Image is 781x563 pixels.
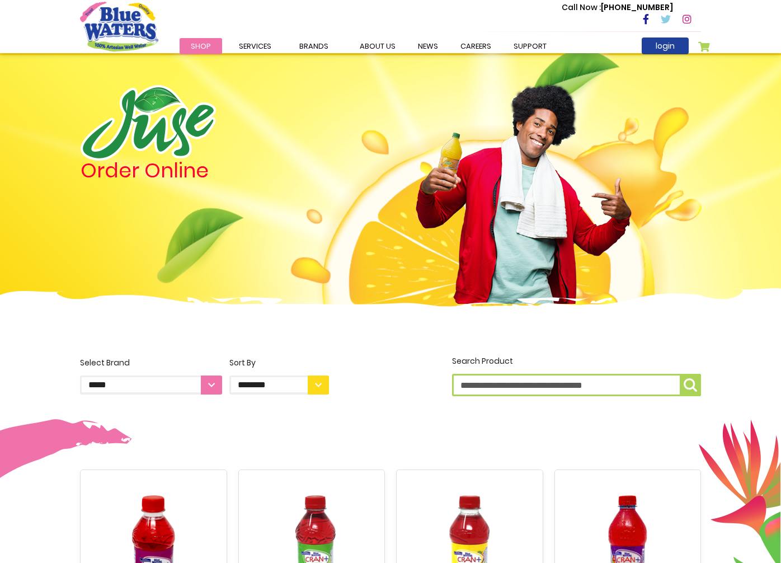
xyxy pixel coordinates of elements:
[229,376,329,395] select: Sort By
[80,376,222,395] select: Select Brand
[502,38,558,54] a: support
[642,37,689,54] a: login
[81,161,330,181] h4: Order Online
[229,357,329,369] div: Sort By
[452,355,701,396] label: Search Product
[449,38,502,54] a: careers
[80,357,222,395] label: Select Brand
[407,38,449,54] a: News
[562,2,601,13] span: Call Now :
[680,374,701,396] button: Search Product
[349,38,407,54] a: about us
[452,374,701,396] input: Search Product
[191,41,211,51] span: Shop
[299,41,328,51] span: Brands
[562,2,673,13] p: [PHONE_NUMBER]
[684,378,697,392] img: search-icon.png
[415,64,633,304] img: man.png
[81,85,216,161] img: logo
[239,41,271,51] span: Services
[80,2,158,51] a: store logo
